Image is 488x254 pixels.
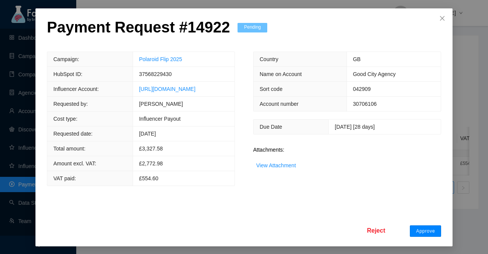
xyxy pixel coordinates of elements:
a: [URL][DOMAIN_NAME] [139,86,196,92]
span: VAT paid: [53,175,76,181]
span: Good City Agency [353,71,396,77]
span: 042909 [353,86,371,92]
span: close [439,15,445,21]
span: [DATE] [28 days] [335,124,375,130]
button: Approve [410,225,441,237]
a: Polaroid Flip 2025 [139,56,182,62]
span: Requested date: [53,131,93,137]
span: HubSpot ID: [53,71,82,77]
span: [DATE] [139,131,156,137]
span: £554.60 [139,175,159,181]
span: Campaign: [53,56,79,62]
span: Pending [238,23,267,32]
span: Approve [416,228,435,234]
a: View Attachment [256,162,296,168]
span: Cost type: [53,116,77,122]
p: Payment Request # 14922 [47,18,230,36]
span: Reject [367,226,385,235]
span: 37568229430 [139,71,172,77]
span: [PERSON_NAME] [139,101,183,107]
span: Country [260,56,278,62]
button: Close [432,8,453,29]
span: Amount excl. VAT: [53,160,96,167]
span: Sort code [260,86,283,92]
span: Name on Account [260,71,302,77]
span: GB [353,56,361,62]
span: Requested by: [53,101,88,107]
span: Influencer Payout [139,116,181,122]
span: Total amount: [53,146,85,152]
span: Account number [260,101,299,107]
span: 30706106 [353,101,377,107]
span: £2,772.98 [139,160,163,167]
button: Reject [361,224,391,236]
span: Due Date [260,124,282,130]
span: £ 3,327.58 [139,146,163,152]
span: Influencer Account: [53,86,99,92]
